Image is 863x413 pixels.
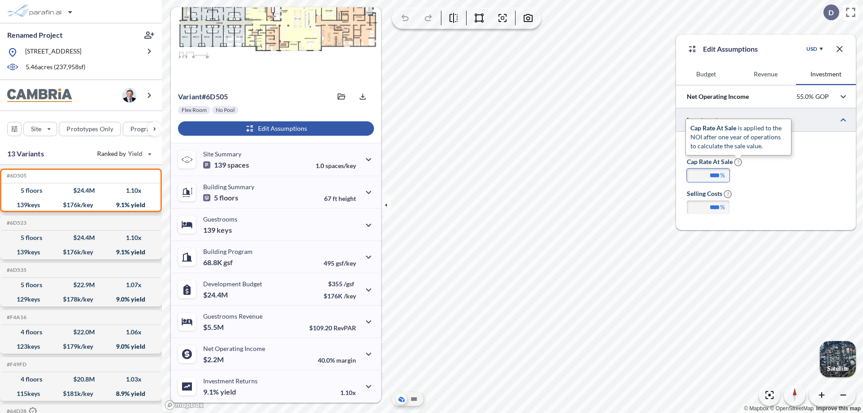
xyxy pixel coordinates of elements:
p: Net Operating Income [203,345,265,352]
p: $355 [324,280,356,288]
p: $109.20 [309,324,356,332]
span: height [338,195,356,202]
p: $24.4M [203,290,229,299]
span: /gsf [344,280,354,288]
span: floors [219,193,238,202]
button: Budget [676,63,736,85]
p: Prototypes Only [67,124,113,133]
p: 495 [324,259,356,267]
p: # 6d505 [178,92,228,101]
button: Prototypes Only [59,122,121,136]
p: Site Summary [203,150,241,158]
p: Building Summary [203,183,254,191]
p: 68.8K [203,258,233,267]
span: ft [333,195,337,202]
span: gsf/key [336,259,356,267]
button: Edit Assumptions [178,121,374,136]
span: RevPAR [334,324,356,332]
label: % [720,203,725,212]
p: Building Program [203,248,253,255]
h5: Click to copy the code [5,361,27,368]
p: 139 [203,160,249,169]
a: Improve this map [816,405,861,412]
p: 5 [203,193,238,202]
p: Investment Returns [203,377,258,385]
p: [STREET_ADDRESS] [25,47,81,58]
p: $5.5M [203,323,225,332]
p: 1.10x [340,389,356,396]
a: Mapbox [744,405,769,412]
p: Guestrooms [203,215,237,223]
a: OpenStreetMap [770,405,814,412]
button: Investment [796,63,856,85]
p: Flex Room [182,107,207,114]
p: 9.1% [203,387,236,396]
div: USD [806,45,817,53]
h5: Click to copy the code [5,220,27,226]
p: No Pool [216,107,235,114]
button: Revenue [736,63,796,85]
label: % [720,171,725,180]
label: Cap Rate at Sale [687,157,742,166]
p: 40.0% [318,356,356,364]
button: Site Plan [409,394,419,404]
p: $176K [324,292,356,300]
img: Switcher Image [820,341,856,377]
span: spaces [227,160,249,169]
p: $2.2M [203,355,225,364]
label: Selling Costs [687,189,732,198]
button: Program [123,122,171,136]
p: Development Budget [203,280,262,288]
p: Satellite [827,365,849,372]
p: 139 [203,226,232,235]
p: 67 [324,195,356,202]
p: 1.0 [316,162,356,169]
img: BrandImage [7,89,72,102]
span: yield [220,387,236,396]
p: Renamed Project [7,30,62,40]
button: Ranked by Yield [90,147,157,161]
span: Variant [178,92,202,101]
a: Mapbox homepage [165,400,204,410]
h5: Click to copy the code [5,314,27,320]
span: margin [336,356,356,364]
p: Site [31,124,41,133]
p: 5.46 acres ( 237,958 sf) [26,62,85,72]
span: keys [217,226,232,235]
p: Program [130,124,156,133]
span: Yield [128,149,143,158]
h5: Click to copy the code [5,173,27,179]
button: Site [23,122,57,136]
p: Edit Assumptions [703,44,758,54]
p: 13 Variants [7,148,44,159]
span: /key [344,292,356,300]
span: ? [724,190,732,198]
span: spaces/key [325,162,356,169]
button: Switcher ImageSatellite [820,341,856,377]
button: Aerial View [396,394,407,404]
h3: Investment [687,139,845,148]
img: user logo [122,88,137,102]
span: ? [734,158,742,166]
p: D [828,9,834,17]
h5: Click to copy the code [5,267,27,273]
span: gsf [223,258,233,267]
p: 55.0% GOP [796,93,829,101]
p: Net Operating Income [687,92,749,101]
p: Guestrooms Revenue [203,312,262,320]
